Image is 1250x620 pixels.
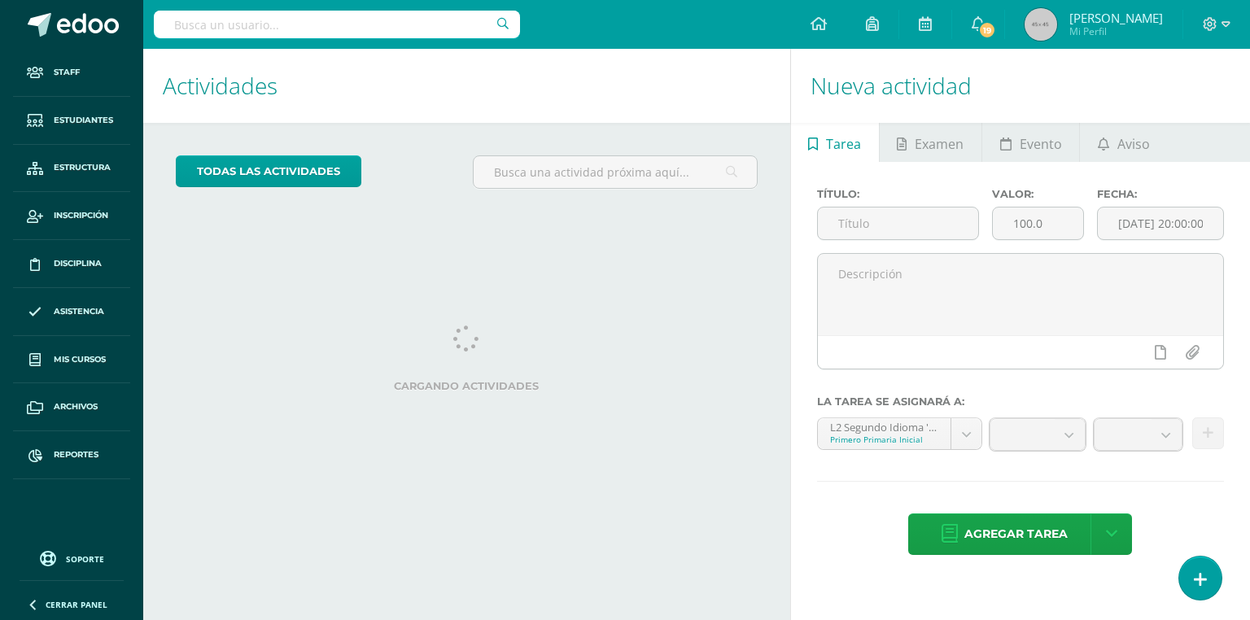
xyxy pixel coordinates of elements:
[163,49,771,123] h1: Actividades
[1020,124,1062,164] span: Evento
[13,431,130,479] a: Reportes
[176,155,361,187] a: todas las Actividades
[915,124,964,164] span: Examen
[54,353,106,366] span: Mis cursos
[982,123,1079,162] a: Evento
[54,448,98,461] span: Reportes
[1025,8,1057,41] img: 45x45
[817,188,979,200] label: Título:
[818,418,982,449] a: L2 Segundo Idioma 'compound--L2 Segundo Idioma'Primero Primaria Inicial
[54,209,108,222] span: Inscripción
[830,434,939,445] div: Primero Primaria Inicial
[13,288,130,336] a: Asistencia
[154,11,520,38] input: Busca un usuario...
[20,547,124,569] a: Soporte
[1098,207,1223,239] input: Fecha de entrega
[54,66,80,79] span: Staff
[13,336,130,384] a: Mis cursos
[54,400,98,413] span: Archivos
[13,97,130,145] a: Estudiantes
[818,207,978,239] input: Título
[13,145,130,193] a: Estructura
[13,49,130,97] a: Staff
[54,114,113,127] span: Estudiantes
[1097,188,1224,200] label: Fecha:
[811,49,1230,123] h1: Nueva actividad
[54,257,102,270] span: Disciplina
[817,395,1224,408] label: La tarea se asignará a:
[1080,123,1167,162] a: Aviso
[66,553,104,565] span: Soporte
[176,380,758,392] label: Cargando actividades
[978,21,996,39] span: 19
[54,161,111,174] span: Estructura
[13,240,130,288] a: Disciplina
[830,418,939,434] div: L2 Segundo Idioma 'compound--L2 Segundo Idioma'
[13,192,130,240] a: Inscripción
[54,305,104,318] span: Asistencia
[474,156,756,188] input: Busca una actividad próxima aquí...
[791,123,879,162] a: Tarea
[964,514,1068,554] span: Agregar tarea
[880,123,981,162] a: Examen
[46,599,107,610] span: Cerrar panel
[993,207,1083,239] input: Puntos máximos
[1069,24,1163,38] span: Mi Perfil
[13,383,130,431] a: Archivos
[1069,10,1163,26] span: [PERSON_NAME]
[992,188,1084,200] label: Valor:
[826,124,861,164] span: Tarea
[1117,124,1150,164] span: Aviso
